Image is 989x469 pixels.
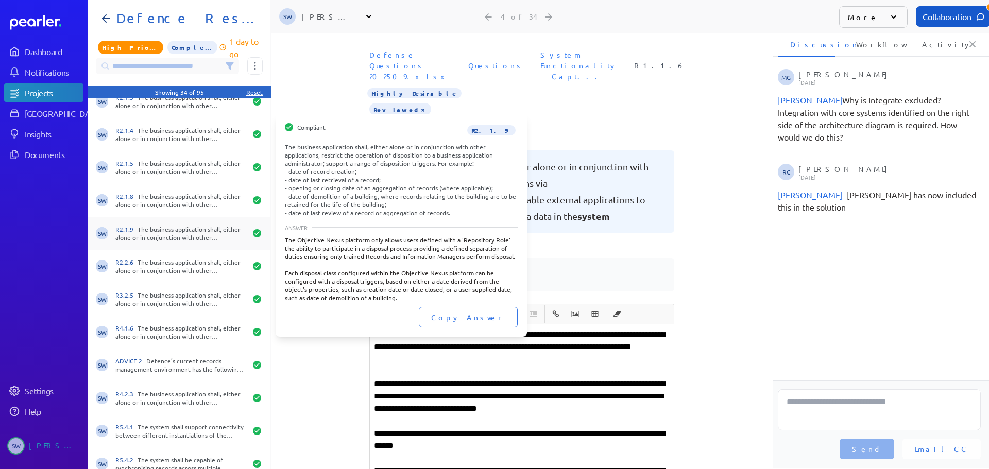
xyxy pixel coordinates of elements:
[419,104,427,114] button: Tag at index 0 with value Reviewed focussed. Press backspace to remove
[96,425,108,437] span: Steve Whittington
[778,189,842,200] span: Michael Grimwade
[778,94,981,143] div: Why is Integrate excluded? Integration with core systems identified on the right side of the arch...
[115,126,246,143] div: The business application shall, either alone or in conjunction with other applications have the a...
[25,67,82,77] div: Notifications
[915,444,968,454] span: Email CC
[115,390,138,398] span: R4.2.3
[431,312,505,322] span: Copy Answer
[798,164,978,180] div: [PERSON_NAME]
[279,8,296,25] span: Steve Whittington
[115,324,138,332] span: R4.1.6
[246,88,263,96] div: Reset
[115,258,138,266] span: R2.2.6
[910,32,967,57] li: Activity
[112,10,253,27] h1: Defence Response 202509
[115,126,138,134] span: R2.1.4
[4,125,83,143] a: Insights
[367,88,462,98] span: Importance Highly Desirable
[586,305,604,323] button: Insert table
[464,56,528,75] span: Sheet: Questions
[285,224,308,231] span: ANSWER
[778,164,794,180] span: Robert Craig
[96,326,108,338] span: Steve Whittington
[115,291,246,307] div: The business application shall, either alone or in conjunction with other applications, enable th...
[96,359,108,371] span: Steve Whittington
[115,456,138,464] span: R5.4.2
[96,194,108,206] span: Steve Whittington
[536,45,622,86] span: Section: System Functionality - Capture and classification Obligation - Records creation, capture...
[524,305,543,323] span: Decrease Indent
[25,88,82,98] div: Projects
[115,192,246,209] div: The business application shall, either alone or in conjunction with other applications automatica...
[96,128,108,141] span: Steve Whittington
[4,63,83,81] a: Notifications
[567,305,584,323] button: Insert Image
[115,423,138,431] span: R5.4.1
[115,159,246,176] div: The business application shall, either alone or in conjunction with other applications report on ...
[577,210,610,222] span: system
[29,437,80,455] div: [PERSON_NAME]
[285,143,518,217] div: The business application shall, either alone or in conjunction with other applications, restrict ...
[115,357,146,365] span: ADVICE 2
[902,439,981,459] button: Email CC
[229,35,263,60] p: 1 day to go
[419,307,518,327] button: Copy Answer
[365,45,456,86] span: Document: Defense Questions 202509.xlsx
[115,225,138,233] span: R2.1.9
[608,305,626,323] button: Clear Formatting
[4,381,83,400] a: Settings
[4,104,83,123] a: [GEOGRAPHIC_DATA]
[778,69,794,85] span: Michael Grimwade
[96,95,108,108] span: Steve Whittington
[115,390,246,406] div: The business application shall, either alone or in conjunction with other applications create and...
[297,123,326,136] span: Compliant
[25,46,82,57] div: Dashboard
[586,305,604,323] span: Insert table
[4,145,83,164] a: Documents
[4,402,83,421] a: Help
[96,293,108,305] span: Steve Whittington
[115,159,138,167] span: R2.1.5
[848,12,878,22] p: More
[844,32,901,57] li: Workflow
[98,41,163,54] span: Priority
[778,95,842,105] span: Steve Whittington
[630,56,689,75] span: Reference Number: R1.1.6
[4,83,83,102] a: Projects
[155,88,204,96] div: Showing 34 of 95
[115,225,246,241] div: The business application shall, either alone or in conjunction with other applications, restrict ...
[7,437,25,455] span: Steve Whittington
[115,291,138,299] span: R3.2.5
[115,258,246,274] div: The business application shall, either alone or in conjunction with other applications be able to...
[167,41,217,54] span: All Questions Completed
[840,439,894,459] button: Send
[778,188,981,213] div: - [PERSON_NAME] has now included this in the solution
[96,260,108,272] span: Steve Whittington
[115,324,246,340] div: The business application shall, either alone or in conjunction with other applications allow agen...
[25,386,82,396] div: Settings
[10,15,83,30] a: Dashboard
[467,125,516,135] span: R2.1.9
[115,192,138,200] span: R2.1.8
[96,227,108,239] span: Steve Whittington
[115,93,246,110] div: The business application shall, either alone or in conjunction with other applications store the ...
[852,444,882,454] span: Send
[302,11,353,22] div: [PERSON_NAME]
[798,174,978,180] p: [DATE]
[115,357,246,373] div: Defence’s current records management environment has the following different types of Objective U...
[25,406,82,416] div: Help
[96,161,108,173] span: Steve Whittington
[25,149,82,160] div: Documents
[25,129,82,139] div: Insights
[115,423,246,439] div: The system shall support connectivity between different instantiations of the system in different...
[798,79,978,85] p: [DATE]
[369,103,431,115] span: Reviewed
[4,433,83,459] a: SW[PERSON_NAME]
[96,392,108,404] span: Steve Whittington
[547,305,565,323] button: Insert link
[285,236,518,302] div: The Objective Nexus platform only allows users defined with a 'Repository Role' the ability to pa...
[778,32,835,57] li: Discussion
[501,12,537,21] div: 4 of 34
